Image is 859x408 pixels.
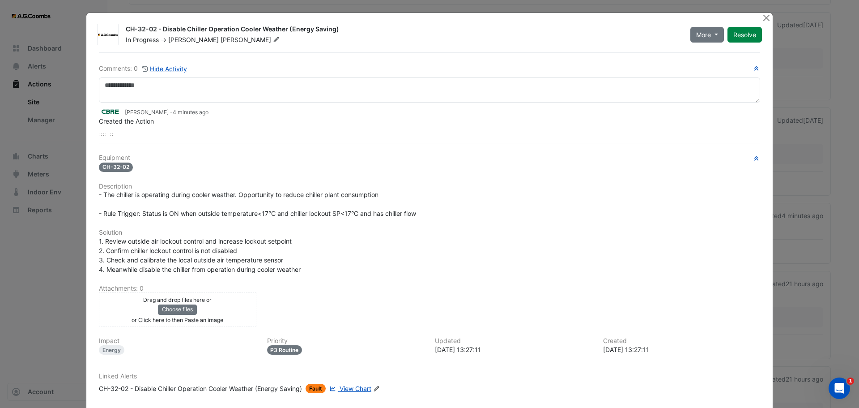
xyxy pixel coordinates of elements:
div: Comments: 0 [99,64,187,74]
div: [DATE] 13:27:11 [435,345,592,354]
div: CH-32-02 - Disable Chiller Operation Cooler Weather (Energy Saving) [126,25,680,35]
h6: Linked Alerts [99,373,760,380]
span: In Progress [126,36,159,43]
small: or Click here to then Paste an image [132,317,223,323]
div: P3 Routine [267,345,302,355]
h6: Description [99,183,760,190]
h6: Created [603,337,761,345]
button: Hide Activity [141,64,187,74]
span: CH-32-02 [99,163,133,172]
button: Choose files [158,305,197,314]
button: Resolve [727,27,762,43]
button: Close [761,13,771,22]
small: [PERSON_NAME] - [125,108,208,116]
button: More [690,27,724,43]
span: Fault [306,384,326,393]
h6: Priority [267,337,425,345]
img: CBRE Charter Hall [99,107,121,116]
h6: Updated [435,337,592,345]
span: [PERSON_NAME] [168,36,219,43]
h6: Attachments: 0 [99,285,760,292]
div: Energy [99,345,124,355]
img: AG Coombs [98,30,118,39]
h6: Equipment [99,154,760,162]
span: [PERSON_NAME] [221,35,281,44]
span: Created the Action [99,117,154,125]
div: CH-32-02 - Disable Chiller Operation Cooler Weather (Energy Saving) [99,384,302,393]
span: 1. Review outside air lockout control and increase lockout setpoint 2. Confirm chiller lockout co... [99,237,301,273]
small: Drag and drop files here or [143,296,212,303]
iframe: Intercom live chat [829,378,850,399]
span: 1 [847,378,854,385]
span: View Chart [340,385,371,392]
span: 2025-08-15 13:27:11 [173,109,208,116]
div: [DATE] 13:27:11 [603,345,761,354]
h6: Solution [99,229,760,236]
span: More [696,30,711,39]
span: -> [161,36,166,43]
span: - The chiller is operating during cooler weather. Opportunity to reduce chiller plant consumption... [99,191,416,217]
a: View Chart [327,384,371,393]
fa-icon: Edit Linked Alerts [373,386,380,392]
h6: Impact [99,337,256,345]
